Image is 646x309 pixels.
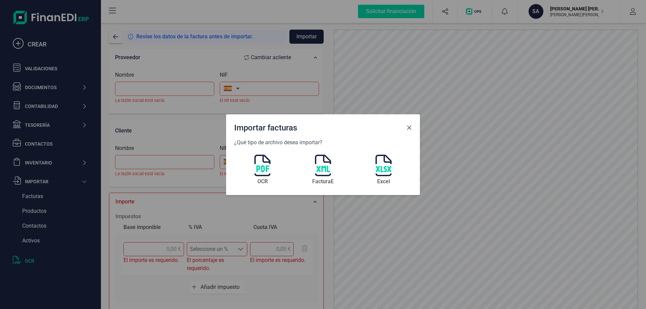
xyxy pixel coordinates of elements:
span: FacturaE [312,178,334,186]
img: document-icon [315,155,331,176]
img: document-icon [254,155,271,176]
p: ¿Qué tipo de archivo desea importar? [234,139,412,147]
span: Excel [377,178,390,186]
div: Importar facturas [231,120,404,133]
span: OCR [257,178,268,186]
img: document-icon [375,155,392,176]
button: Close [404,122,415,133]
